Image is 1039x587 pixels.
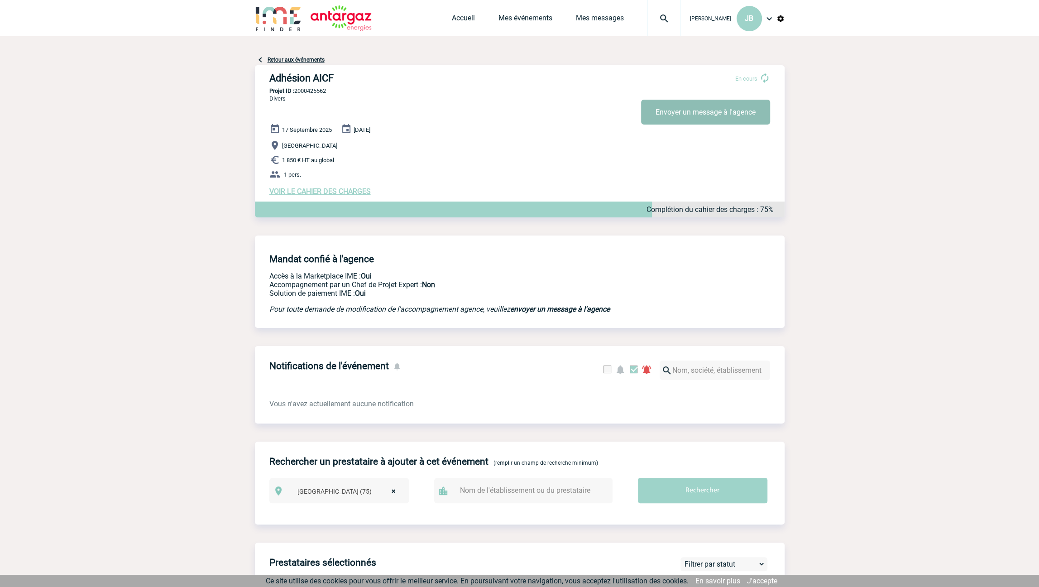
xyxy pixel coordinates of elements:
[498,14,552,26] a: Mes événements
[269,72,541,84] h3: Adhésion AICF
[284,171,301,178] span: 1 pers.
[269,305,610,313] em: Pour toute demande de modification de l'accompagnement agence, veuillez
[294,485,405,498] span: Paris (75)
[282,142,337,149] span: [GEOGRAPHIC_DATA]
[269,187,371,196] a: VOIR LE CAHIER DES CHARGES
[269,95,286,102] span: Divers
[392,485,396,498] span: ×
[355,289,366,298] b: Oui
[576,14,624,26] a: Mes messages
[269,289,645,298] p: Conformité aux process achat client, Prise en charge de la facturation, Mutualisation de plusieur...
[269,87,294,94] b: Projet ID :
[268,57,325,63] a: Retour aux événements
[747,577,777,585] a: J'accepte
[255,87,785,94] p: 2000425562
[638,478,767,503] input: Rechercher
[255,5,302,31] img: IME-Finder
[641,100,770,125] button: Envoyer un message à l'agence
[269,280,645,289] p: Prestation payante
[269,399,414,408] span: Vous n'avez actuellement aucune notification
[266,577,689,585] span: Ce site utilise des cookies pour vous offrir le meilleur service. En poursuivant votre navigation...
[745,14,753,23] span: JB
[269,272,645,280] p: Accès à la Marketplace IME :
[422,280,435,289] b: Non
[269,361,389,371] h4: Notifications de l'événement
[493,460,598,466] span: (remplir un champ de recherche minimum)
[269,254,374,265] h4: Mandat confié à l'agence
[361,272,372,280] b: Oui
[282,126,332,133] span: 17 Septembre 2025
[458,484,598,497] input: Nom de l'établissement ou du prestataire
[735,75,757,82] span: En cours
[690,15,731,22] span: [PERSON_NAME]
[269,557,376,568] h4: Prestataires sélectionnés
[354,126,370,133] span: [DATE]
[282,157,334,164] span: 1 850 € HT au global
[269,456,488,467] h4: Rechercher un prestataire à ajouter à cet événement
[452,14,475,26] a: Accueil
[510,305,610,313] a: envoyer un message à l'agence
[695,577,740,585] a: En savoir plus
